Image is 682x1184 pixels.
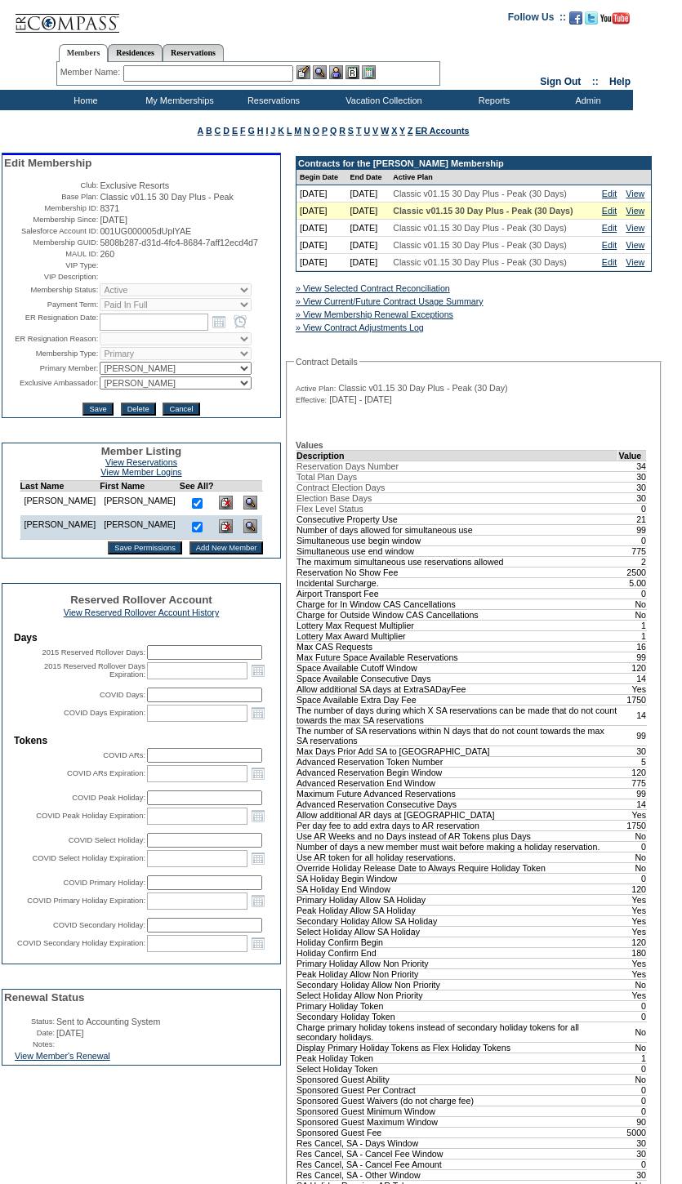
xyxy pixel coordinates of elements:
[296,958,618,968] td: Primary Holiday Allow Non Priority
[618,620,647,630] td: 1
[618,958,647,968] td: Yes
[296,65,310,79] img: b_edit.gif
[618,1137,647,1148] td: 30
[618,926,647,937] td: Yes
[64,608,220,617] a: View Reserved Rollover Account History
[20,481,100,492] td: Last Name
[257,126,264,136] a: H
[296,1042,618,1053] td: Display Primary Holiday Tokens as Flex Holiday Tokens
[70,594,212,606] span: Reserved Rollover Account
[296,283,450,293] a: » View Selected Contract Reconciliation
[618,1011,647,1022] td: 0
[618,705,647,725] td: 14
[108,44,163,61] a: Residences
[59,44,109,62] a: Members
[296,652,618,662] td: Max Future Space Available Reservations
[4,1028,55,1038] td: Date:
[391,126,397,136] a: X
[15,1051,110,1061] a: View Member's Renewal
[296,862,618,873] td: Override Holiday Release Date to Always Require Holiday Token
[585,16,598,26] a: Follow us on Twitter
[618,979,647,990] td: No
[600,12,630,24] img: Subscribe to our YouTube Channel
[100,238,258,247] span: 5808b287-d31d-4fc4-8684-7aff12ecd4d7
[296,237,347,254] td: [DATE]
[618,599,647,609] td: No
[618,641,647,652] td: 16
[393,189,567,198] span: Classic v01.15 30 Day Plus - Peak (30 Days)
[249,892,267,910] a: Open the calendar popup.
[296,309,453,319] a: » View Membership Renewal Exceptions
[540,76,581,87] a: Sign Out
[296,788,618,799] td: Maximum Future Advanced Reservations
[4,332,98,345] td: ER Resignation Reason:
[44,662,145,679] label: 2015 Reserved Rollover Days Expiration:
[618,809,647,820] td: Yes
[4,991,85,1004] span: Renewal Status
[296,203,347,220] td: [DATE]
[4,157,91,169] span: Edit Membership
[618,1074,647,1084] td: No
[296,472,357,482] span: Total Plan Days
[296,620,618,630] td: Lottery Max Request Multiplier
[372,126,378,136] a: V
[347,185,390,203] td: [DATE]
[270,126,275,136] a: J
[249,934,267,952] a: Open the calendar popup.
[569,16,582,26] a: Become our fan on Facebook
[33,854,145,862] label: COVID Select Holiday Expiration:
[592,76,599,87] span: ::
[602,223,617,233] a: Edit
[219,519,233,533] img: Delete
[296,630,618,641] td: Lottery Max Award Multiplier
[618,990,647,1000] td: Yes
[363,126,370,136] a: U
[296,1011,618,1022] td: Secondary Holiday Token
[296,673,618,683] td: Space Available Consecutive Days
[4,249,98,259] td: MAUL ID:
[36,812,145,820] label: COVID Peak Holiday Expiration:
[618,652,647,662] td: 99
[105,457,177,467] a: View Reservations
[618,830,647,841] td: No
[296,535,618,545] td: Simultaneous use begin window
[296,1000,618,1011] td: Primary Holiday Token
[393,240,567,250] span: Classic v01.15 30 Day Plus - Peak (30 Days)
[618,756,647,767] td: 5
[609,76,631,87] a: Help
[27,897,145,905] label: COVID Primary Holiday Expiration:
[240,126,246,136] a: F
[296,1127,618,1137] td: Sponsored Guest Fee
[345,65,359,79] img: Reservations
[296,852,618,862] td: Use AR token for all holiday reservations.
[296,683,618,694] td: Allow additional SA days at ExtraSADayFee
[296,915,618,926] td: Secondary Holiday Allow SA Holiday
[381,126,389,136] a: W
[100,492,180,516] td: [PERSON_NAME]
[4,215,98,225] td: Membership Since:
[618,482,647,492] td: 30
[17,939,145,947] label: COVID Secondary Holiday Expiration:
[296,170,347,185] td: Begin Date
[108,541,182,554] input: Save Permissions
[618,1000,647,1011] td: 0
[189,541,264,554] input: Add New Member
[626,206,644,216] a: View
[329,394,392,404] span: [DATE] - [DATE]
[163,403,199,416] input: Cancel
[64,709,145,717] label: COVID Days Expiration:
[14,735,269,746] td: Tokens
[393,223,567,233] span: Classic v01.15 30 Day Plus - Peak (30 Days)
[4,347,98,360] td: Membership Type:
[4,376,98,389] td: Exclusive Ambassador:
[206,126,212,136] a: B
[618,461,647,471] td: 34
[296,556,618,567] td: The maximum simultaneous use reservations allowed
[296,662,618,673] td: Space Available Cutoff Window
[339,126,345,136] a: R
[618,1063,647,1074] td: 0
[618,1084,647,1095] td: 0
[20,515,100,540] td: [PERSON_NAME]
[618,694,647,705] td: 1750
[585,11,598,24] img: Follow us on Twitter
